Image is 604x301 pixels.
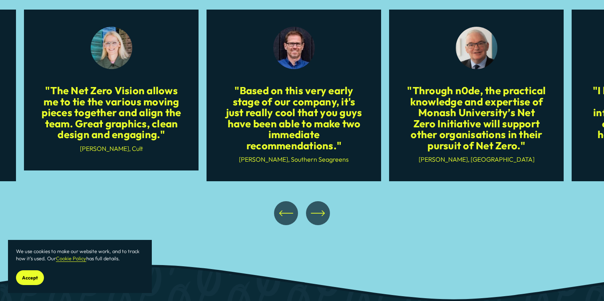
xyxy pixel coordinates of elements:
[564,263,604,301] iframe: Chat Widget
[22,275,38,281] span: Accept
[274,201,298,225] button: Previous
[8,240,152,293] section: Cookie banner
[16,270,44,285] button: Accept
[306,201,330,225] button: Next
[16,248,144,262] p: We use cookies to make our website work, and to track how it’s used. Our has full details.
[56,255,86,261] a: Cookie Policy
